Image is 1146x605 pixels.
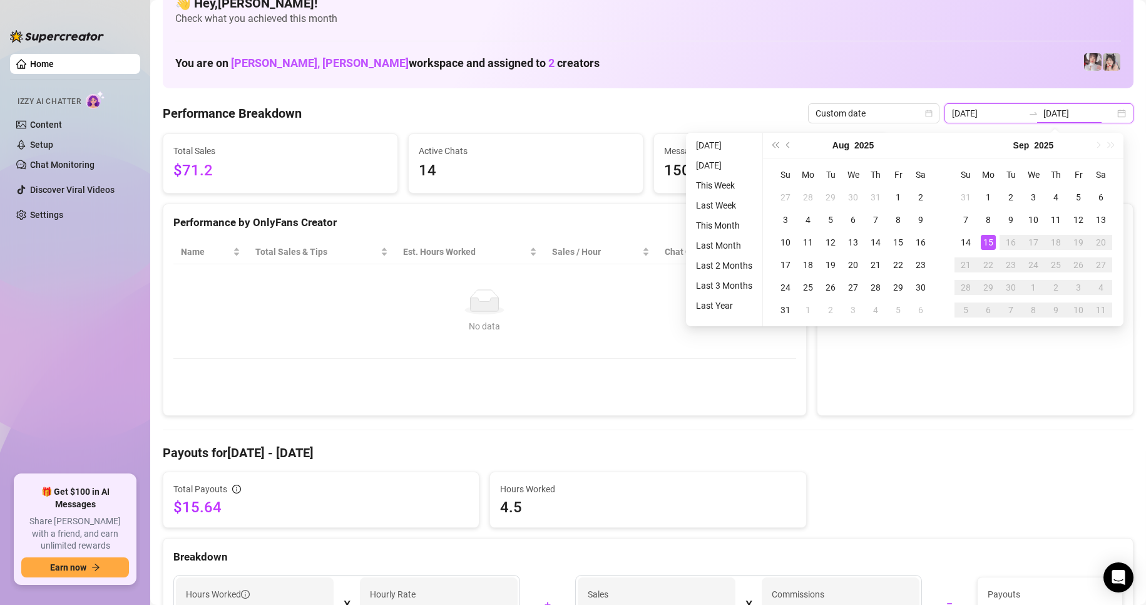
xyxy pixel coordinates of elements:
div: 2 [1048,280,1063,295]
button: Choose a year [854,133,874,158]
div: 10 [778,235,793,250]
td: 2025-09-24 [1022,254,1045,276]
td: 2025-08-10 [774,231,797,254]
div: 3 [1026,190,1041,205]
div: 2 [1003,190,1018,205]
div: 23 [1003,257,1018,272]
td: 2025-09-16 [1000,231,1022,254]
td: 2025-09-04 [1045,186,1067,209]
div: 8 [891,212,906,227]
td: 2025-08-31 [954,186,977,209]
th: Tu [819,163,842,186]
div: 14 [958,235,973,250]
div: 26 [1071,257,1086,272]
td: 2025-10-06 [977,299,1000,321]
li: Last Year [691,298,757,313]
div: 22 [891,257,906,272]
div: 5 [891,302,906,318]
img: logo-BBDzfeDw.svg [10,30,104,43]
span: Earn now [50,562,86,572]
th: Mo [797,163,819,186]
div: 4 [868,302,883,318]
div: 18 [1048,235,1063,250]
span: Sales [588,587,725,601]
div: 21 [868,257,883,272]
button: Last year (Control + left) [768,133,782,158]
td: 2025-08-28 [864,276,887,299]
article: Hourly Rate [370,587,416,601]
td: 2025-09-14 [954,231,977,254]
div: 7 [1003,302,1018,318]
h4: Payouts for [DATE] - [DATE] [163,444,1133,462]
span: arrow-right [91,563,100,572]
td: 2025-09-12 [1067,209,1090,231]
td: 2025-10-07 [1000,299,1022,321]
div: 9 [913,212,928,227]
li: Last 2 Months [691,258,757,273]
td: 2025-08-11 [797,231,819,254]
div: 31 [868,190,883,205]
div: 20 [846,257,861,272]
div: 7 [868,212,883,227]
th: Tu [1000,163,1022,186]
td: 2025-09-27 [1090,254,1112,276]
div: 6 [846,212,861,227]
td: 2025-10-09 [1045,299,1067,321]
th: Th [1045,163,1067,186]
td: 2025-08-08 [887,209,909,231]
td: 2025-09-06 [1090,186,1112,209]
div: 9 [1048,302,1063,318]
div: 27 [778,190,793,205]
span: [PERSON_NAME], [PERSON_NAME] [231,56,409,70]
td: 2025-07-30 [842,186,864,209]
div: 12 [823,235,838,250]
th: Th [864,163,887,186]
div: 2 [913,190,928,205]
td: 2025-10-10 [1067,299,1090,321]
td: 2025-09-04 [864,299,887,321]
div: Open Intercom Messenger [1103,562,1133,592]
div: Performance by OnlyFans Creator [173,214,796,231]
th: Name [173,240,248,264]
td: 2025-09-30 [1000,276,1022,299]
td: 2025-08-17 [774,254,797,276]
div: 5 [1071,190,1086,205]
a: Content [30,120,62,130]
td: 2025-10-04 [1090,276,1112,299]
div: 6 [913,302,928,318]
div: 6 [1093,190,1108,205]
span: info-circle [241,590,250,599]
td: 2025-09-03 [842,299,864,321]
td: 2025-09-20 [1090,231,1112,254]
td: 2025-08-01 [887,186,909,209]
div: 3 [778,212,793,227]
td: 2025-10-05 [954,299,977,321]
button: Choose a month [1013,133,1030,158]
td: 2025-10-11 [1090,299,1112,321]
th: Sales / Hour [545,240,657,264]
td: 2025-08-09 [909,209,932,231]
div: 4 [801,212,816,227]
img: AI Chatter [86,91,105,109]
span: Total Sales [173,144,387,158]
div: 10 [1026,212,1041,227]
li: This Month [691,218,757,233]
div: 30 [846,190,861,205]
div: 30 [1003,280,1018,295]
th: Chat Conversion [657,240,796,264]
span: Active Chats [419,144,633,158]
div: 15 [981,235,996,250]
div: 27 [846,280,861,295]
span: to [1028,108,1038,118]
div: 19 [823,257,838,272]
img: Ani [1103,53,1120,71]
td: 2025-09-09 [1000,209,1022,231]
td: 2025-08-07 [864,209,887,231]
td: 2025-07-29 [819,186,842,209]
li: Last Week [691,198,757,213]
div: 1 [801,302,816,318]
div: Est. Hours Worked [403,245,527,259]
div: Breakdown [173,549,1123,566]
div: 31 [958,190,973,205]
div: 3 [1071,280,1086,295]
